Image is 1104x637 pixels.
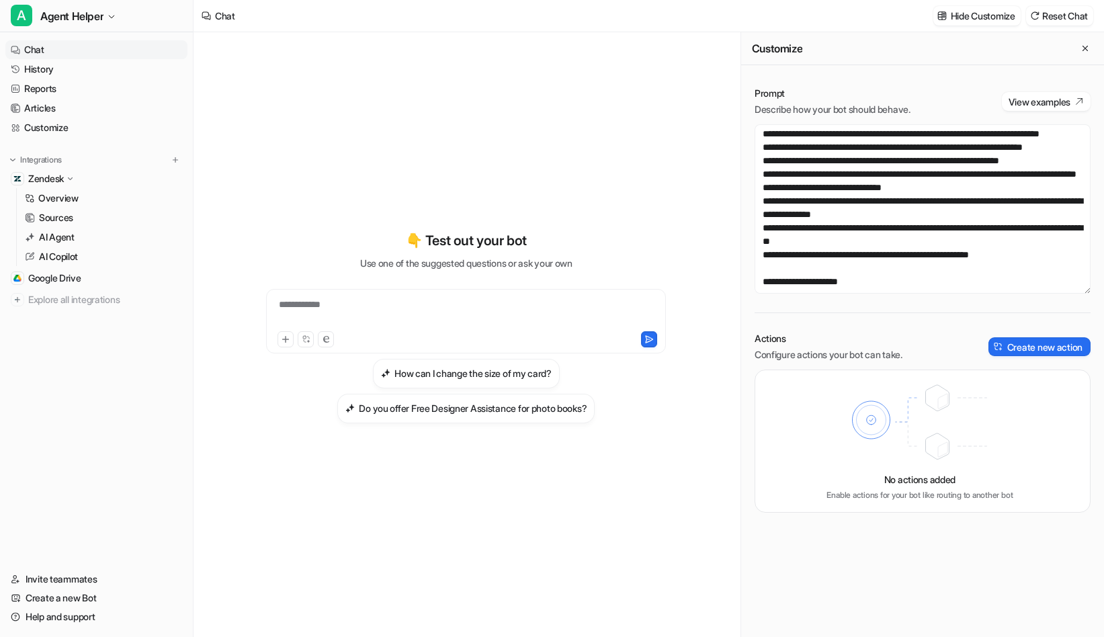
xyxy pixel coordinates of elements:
[28,172,64,185] p: Zendesk
[5,589,187,607] a: Create a new Bot
[752,42,802,55] h2: Customize
[38,192,79,205] p: Overview
[994,342,1003,351] img: create-action-icon.svg
[11,293,24,306] img: explore all integrations
[39,250,78,263] p: AI Copilot
[19,208,187,227] a: Sources
[884,472,956,486] p: No actions added
[381,368,390,378] img: How can I change the size of my card?
[5,60,187,79] a: History
[39,211,73,224] p: Sources
[171,155,180,165] img: menu_add.svg
[755,87,910,100] p: Prompt
[1002,92,1091,111] button: View examples
[988,337,1091,356] button: Create new action
[5,40,187,59] a: Chat
[28,289,182,310] span: Explore all integrations
[1026,6,1093,26] button: Reset Chat
[337,394,595,423] button: Do you offer Free Designer Assistance for photo books?Do you offer Free Designer Assistance for p...
[826,489,1013,501] p: Enable actions for your bot like routing to another bot
[28,271,81,285] span: Google Drive
[360,256,572,270] p: Use one of the suggested questions or ask your own
[5,269,187,288] a: Google DriveGoogle Drive
[5,79,187,98] a: Reports
[5,607,187,626] a: Help and support
[1030,11,1039,21] img: reset
[755,332,902,345] p: Actions
[215,9,235,23] div: Chat
[951,9,1015,23] p: Hide Customize
[937,11,947,21] img: customize
[19,189,187,208] a: Overview
[5,290,187,309] a: Explore all integrations
[933,6,1021,26] button: Hide Customize
[11,5,32,26] span: A
[755,103,910,116] p: Describe how your bot should behave.
[20,155,62,165] p: Integrations
[40,7,103,26] span: Agent Helper
[5,99,187,118] a: Articles
[373,359,560,388] button: How can I change the size of my card?How can I change the size of my card?
[8,155,17,165] img: expand menu
[19,247,187,266] a: AI Copilot
[13,274,22,282] img: Google Drive
[5,570,187,589] a: Invite teammates
[13,175,22,183] img: Zendesk
[406,230,527,251] p: 👇 Test out your bot
[5,118,187,137] a: Customize
[359,401,587,415] h3: Do you offer Free Designer Assistance for photo books?
[39,230,75,244] p: AI Agent
[755,348,902,362] p: Configure actions your bot can take.
[394,366,552,380] h3: How can I change the size of my card?
[5,153,66,167] button: Integrations
[19,228,187,247] a: AI Agent
[345,403,355,413] img: Do you offer Free Designer Assistance for photo books?
[1077,40,1093,56] button: Close flyout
